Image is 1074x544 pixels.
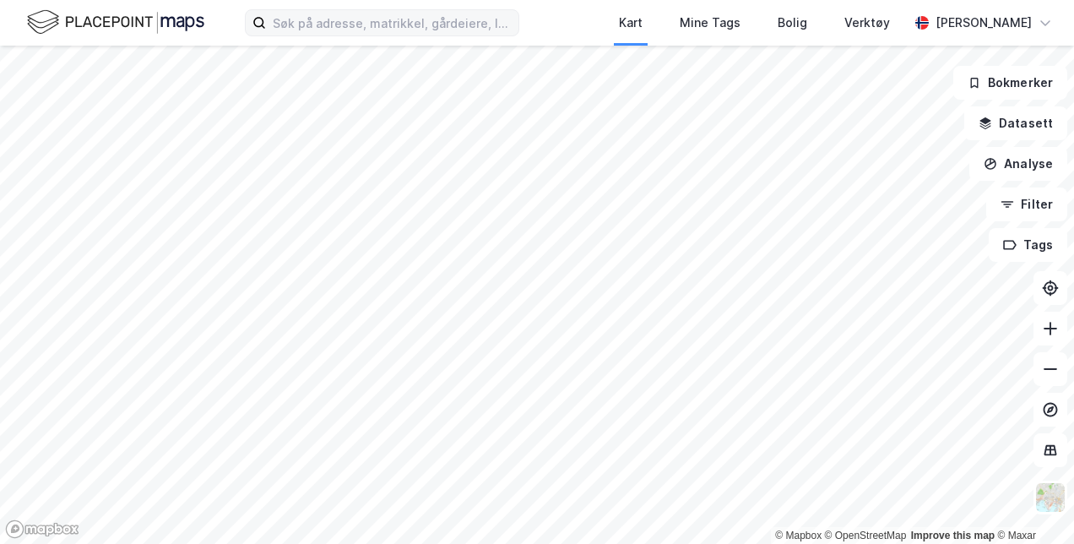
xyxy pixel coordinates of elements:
button: Filter [986,188,1067,221]
a: Improve this map [911,530,995,541]
button: Datasett [964,106,1067,140]
div: [PERSON_NAME] [936,13,1032,33]
div: Mine Tags [680,13,740,33]
a: Mapbox homepage [5,520,79,539]
iframe: Chat Widget [990,463,1074,544]
button: Tags [989,228,1067,262]
button: Bokmerker [953,66,1067,100]
div: Bolig [778,13,807,33]
div: Verktøy [844,13,890,33]
img: logo.f888ab2527a4732fd821a326f86c7f29.svg [27,8,204,37]
a: Mapbox [775,530,822,541]
input: Søk på adresse, matrikkel, gårdeiere, leietakere eller personer [266,10,518,35]
div: Kart [619,13,643,33]
button: Analyse [969,147,1067,181]
a: OpenStreetMap [825,530,907,541]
